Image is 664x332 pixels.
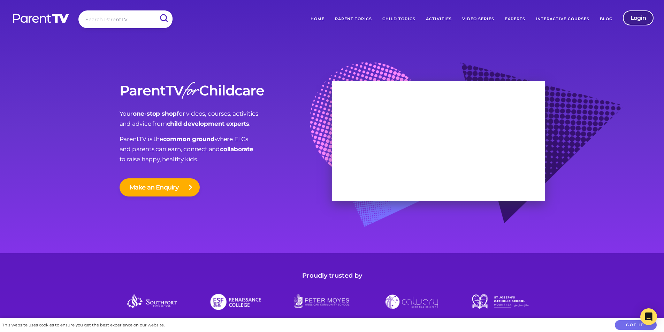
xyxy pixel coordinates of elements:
a: Interactive Courses [531,10,595,28]
button: Got it! [615,320,657,330]
div: This website uses cookies to ensure you get the best experience on our website. [2,322,165,329]
img: logos-schools.2a1e3f5.png [120,291,545,312]
a: Parent Topics [330,10,377,28]
h1: ParentTV Childcare [120,83,332,98]
strong: collaborate [220,146,253,153]
input: Submit [154,10,173,26]
img: parenttv-logo-white.4c85aaf.svg [12,13,70,23]
a: Experts [499,10,531,28]
strong: one-stop shop [133,110,177,117]
h4: Proudly trusted by [120,271,545,281]
em: for [183,77,198,107]
a: Login [623,10,654,25]
input: Search ParentTV [78,10,173,28]
p: ParentTV is the where ELCs and parents can learn, connect and to raise happy, healthy kids. [120,134,332,164]
a: Home [305,10,330,28]
a: Blog [595,10,618,28]
img: bg-graphic.baf108b.png [310,62,624,244]
button: Make an Enquiry [120,178,200,196]
a: Child Topics [377,10,421,28]
a: Video Series [457,10,499,28]
p: Your for videos, courses, activities and advice from . [120,109,332,129]
strong: child development experts [167,120,249,127]
strong: common ground [163,136,215,142]
a: Activities [421,10,457,28]
div: Open Intercom Messenger [640,308,657,325]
